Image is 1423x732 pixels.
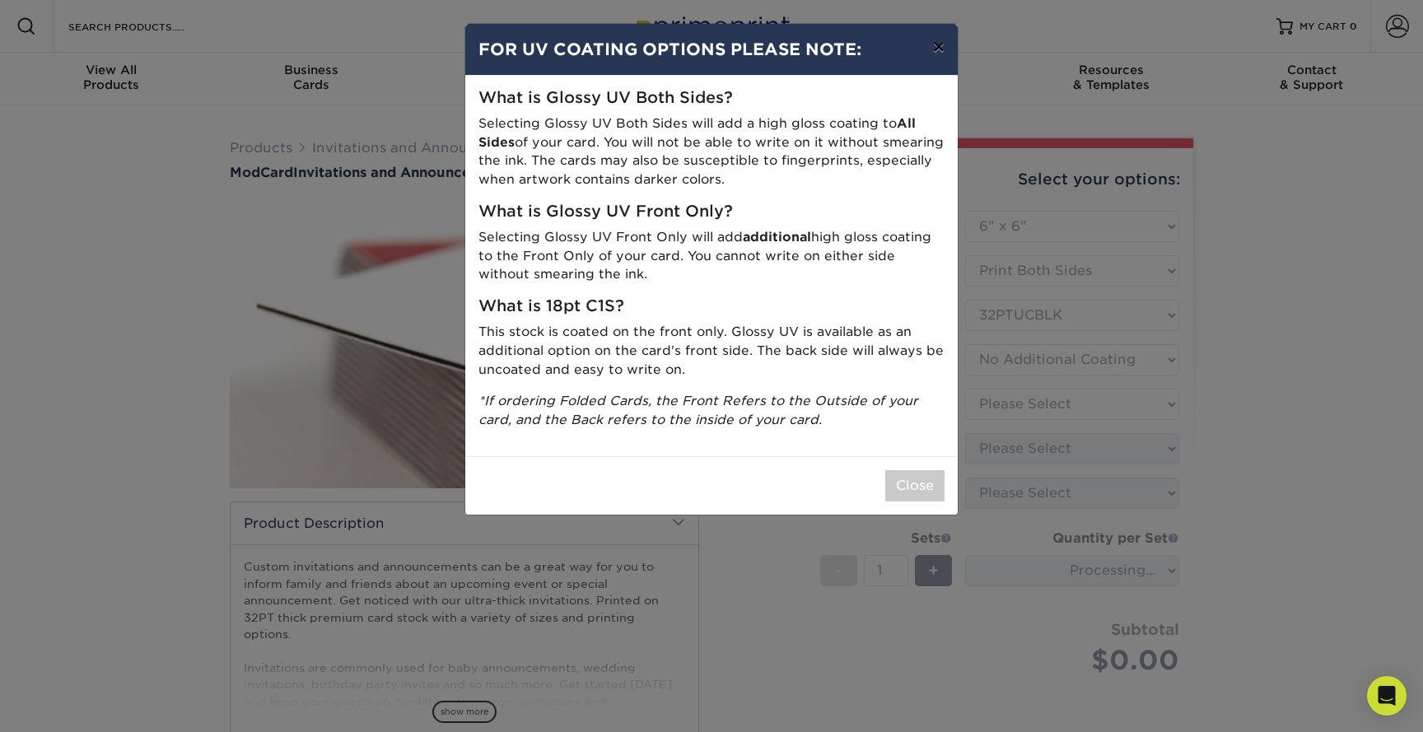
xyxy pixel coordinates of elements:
[478,114,945,189] p: Selecting Glossy UV Both Sides will add a high gloss coating to of your card. You will not be abl...
[478,393,918,427] i: *If ordering Folded Cards, the Front Refers to the Outside of your card, and the Back refers to t...
[478,228,945,284] p: Selecting Glossy UV Front Only will add high gloss coating to the Front Only of your card. You ca...
[478,323,945,379] p: This stock is coated on the front only. Glossy UV is available as an additional option on the car...
[920,24,958,70] button: ×
[478,115,916,150] strong: All Sides
[743,229,811,245] strong: additional
[478,37,945,62] h4: FOR UV COATING OPTIONS PLEASE NOTE:
[885,470,945,501] button: Close
[478,203,945,221] h5: What is Glossy UV Front Only?
[478,297,945,316] h5: What is 18pt C1S?
[1367,676,1407,716] div: Open Intercom Messenger
[478,89,945,108] h5: What is Glossy UV Both Sides?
